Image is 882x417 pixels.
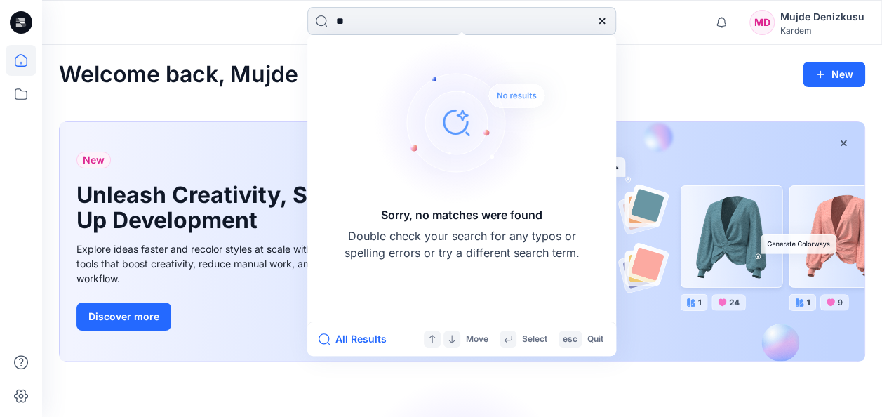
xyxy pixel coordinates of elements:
[375,38,571,206] img: Sorry, no matches were found
[76,241,392,286] div: Explore ideas faster and recolor styles at scale with AI-powered tools that boost creativity, red...
[780,25,864,36] div: Kardem
[76,303,171,331] button: Discover more
[342,227,581,261] p: Double check your search for any typos or spelling errors or try a different search term.
[466,332,488,347] p: Move
[76,183,371,233] h1: Unleash Creativity, Speed Up Development
[83,152,105,168] span: New
[587,332,603,347] p: Quit
[522,332,547,347] p: Select
[381,206,542,223] h5: Sorry, no matches were found
[803,62,865,87] button: New
[780,8,864,25] div: Mujde Denizkusu
[563,332,577,347] p: esc
[59,62,298,88] h2: Welcome back, Mujde
[76,303,392,331] a: Discover more
[749,10,775,35] div: MD
[319,331,396,347] button: All Results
